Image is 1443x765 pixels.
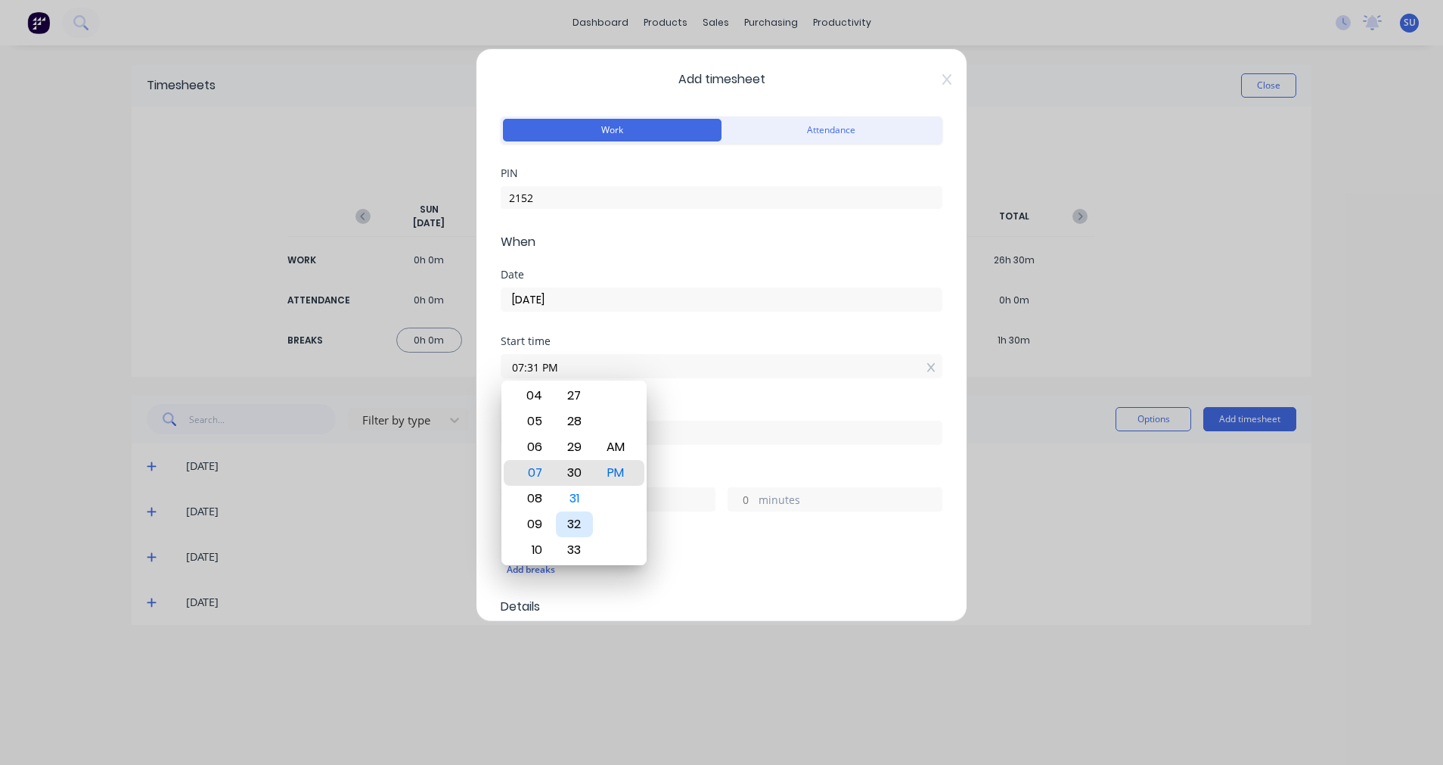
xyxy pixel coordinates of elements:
[556,434,593,460] div: 29
[501,168,942,179] div: PIN
[501,403,942,413] div: Finish time
[597,434,635,460] div: AM
[556,512,593,537] div: 32
[501,70,942,89] span: Add timesheet
[514,383,551,409] div: 04
[501,536,942,546] div: Breaks
[514,537,551,563] div: 10
[554,381,595,565] div: Minute
[556,486,593,512] div: 31
[759,492,942,511] label: minutes
[556,537,593,563] div: 33
[556,460,593,486] div: 30
[556,383,593,409] div: 27
[512,381,554,565] div: Hour
[514,486,551,512] div: 08
[514,460,551,486] div: 07
[514,512,551,537] div: 09
[501,598,942,616] span: Details
[501,336,942,347] div: Start time
[514,409,551,434] div: 05
[514,434,551,460] div: 06
[507,560,936,580] div: Add breaks
[501,469,942,480] div: Hours worked
[501,233,942,251] span: When
[501,269,942,280] div: Date
[503,119,721,141] button: Work
[556,409,593,434] div: 28
[501,186,942,209] input: Enter PIN
[597,460,635,486] div: PM
[728,488,755,511] input: 0
[721,119,940,141] button: Attendance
